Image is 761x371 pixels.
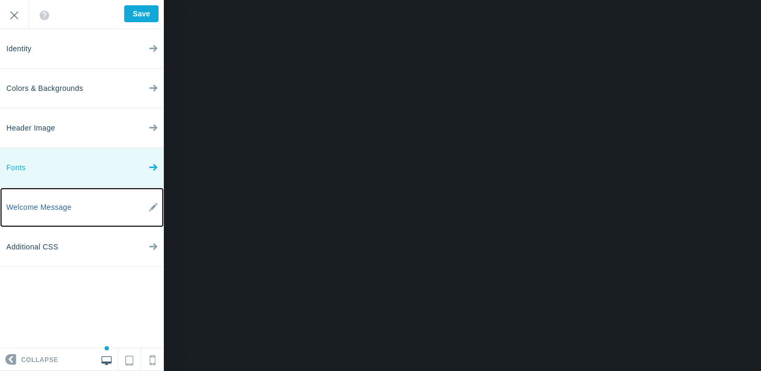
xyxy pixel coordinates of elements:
span: Fonts [6,148,26,188]
span: Identity [6,29,32,69]
span: Header Image [6,108,55,148]
span: Collapse [21,349,58,371]
input: Save [124,5,159,22]
span: Additional CSS [6,227,58,267]
span: Colors & Backgrounds [6,69,83,108]
span: Welcome Message [6,188,71,227]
